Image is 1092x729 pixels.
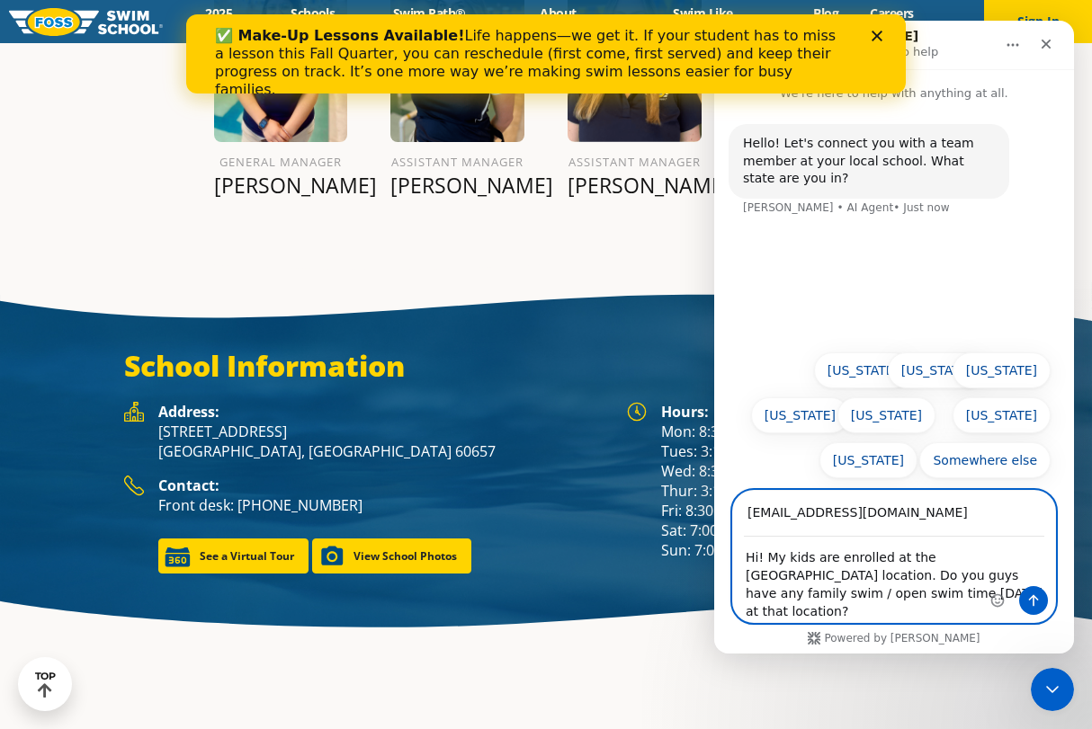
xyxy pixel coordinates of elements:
[9,8,163,36] img: FOSS Swim School Logo
[214,151,348,173] h6: General Manager
[627,402,647,422] img: Foss Location Hours
[508,4,608,39] a: About FOSS
[29,13,278,30] b: ✅ Make-Up Lessons Available!
[29,13,662,84] div: Life happens—we get it. If your student has to miss a lesson this Fall Quarter, you can reschedul...
[186,14,906,93] iframe: Intercom live chat banner
[798,4,855,22] a: Blog
[661,402,968,560] div: Mon: 8:30 AM - 8:15 PM Tues: 3:15 PM - 7:45 PM Wed: 8:30 AM - 8:15 PM Thur: 3:15 PM - 7:45 PM Fri...
[158,422,609,461] p: [STREET_ADDRESS] [GEOGRAPHIC_DATA], [GEOGRAPHIC_DATA] 60657
[275,4,351,22] a: Schools
[214,173,348,198] p: [PERSON_NAME]
[158,402,219,422] strong: Address:
[661,402,709,422] strong: Hours:
[855,4,929,22] a: Careers
[685,16,703,27] div: Close
[163,4,275,39] a: 2025 Calendar
[608,4,798,39] a: Swim Like [PERSON_NAME]
[158,538,309,573] a: See a Virtual Tour
[714,21,1074,653] iframe: Intercom live chat
[158,476,219,495] strong: Contact:
[35,671,56,698] div: TOP
[351,4,508,39] a: Swim Path® Program
[390,151,524,173] h6: Assistant Manager
[568,151,702,173] h6: Assistant Manager
[124,402,144,422] img: Foss Location Address
[1031,668,1074,711] iframe: Intercom live chat
[124,476,144,496] img: Foss Location Contact
[568,173,702,198] p: [PERSON_NAME]
[390,173,524,198] p: [PERSON_NAME]
[124,348,968,384] h3: School Information
[158,495,609,515] p: Front desk: [PHONE_NUMBER]
[312,538,471,573] a: View School Photos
